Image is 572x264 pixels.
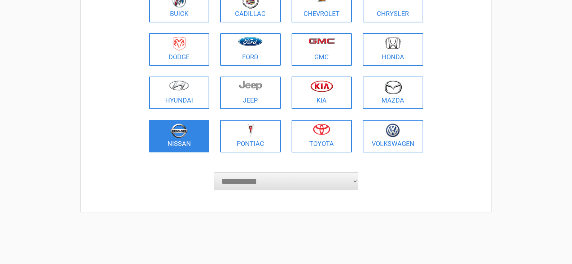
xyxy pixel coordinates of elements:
[363,120,423,152] a: Volkswagen
[149,33,210,66] a: Dodge
[313,124,330,135] img: toyota
[239,80,262,90] img: jeep
[238,37,262,46] img: ford
[385,37,401,49] img: honda
[363,77,423,109] a: Mazda
[149,77,210,109] a: Hyundai
[170,124,188,138] img: nissan
[220,33,281,66] a: Ford
[309,38,335,44] img: gmc
[310,80,333,92] img: kia
[292,33,352,66] a: GMC
[173,37,185,51] img: dodge
[292,77,352,109] a: Kia
[149,120,210,152] a: Nissan
[292,120,352,152] a: Toyota
[169,80,189,91] img: hyundai
[247,124,254,137] img: pontiac
[384,80,402,94] img: mazda
[386,124,400,138] img: volkswagen
[220,77,281,109] a: Jeep
[220,120,281,152] a: Pontiac
[363,33,423,66] a: Honda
